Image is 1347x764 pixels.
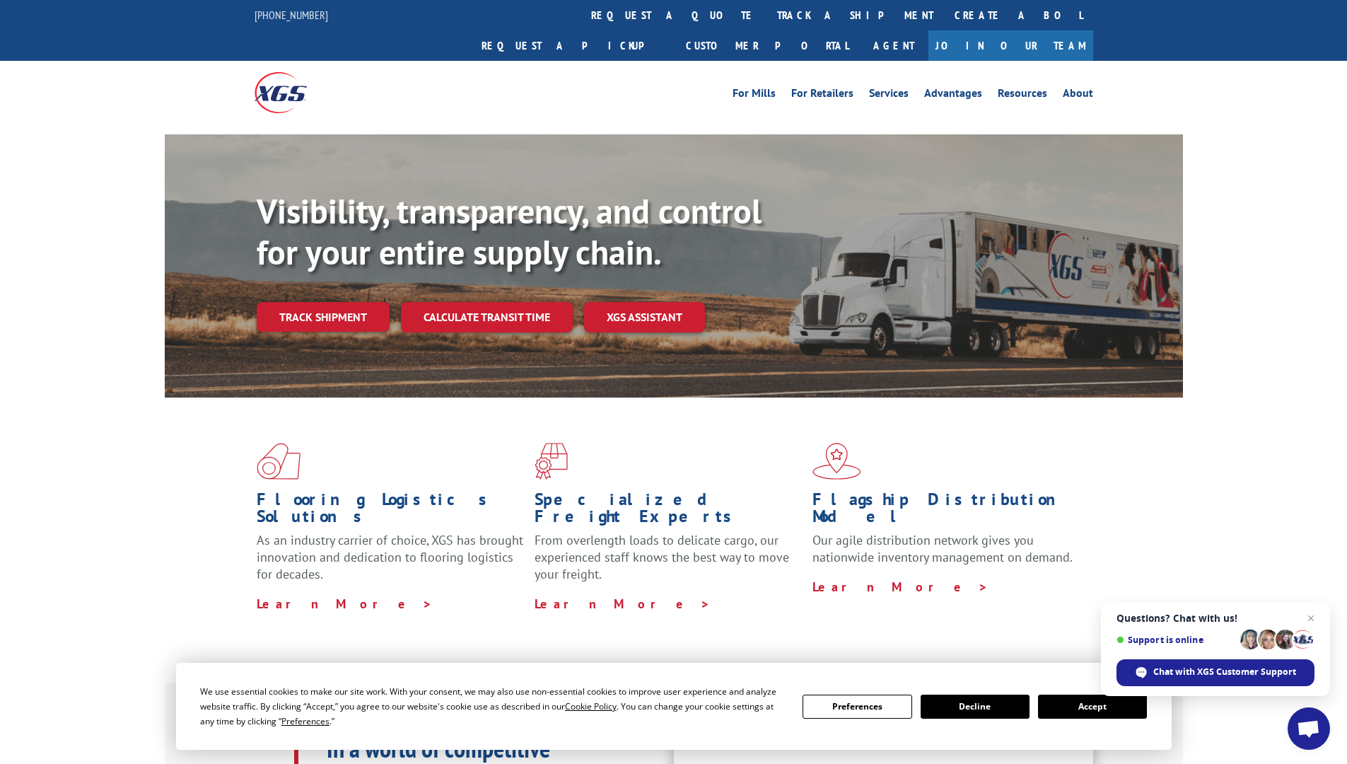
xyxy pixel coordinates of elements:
[859,30,928,61] a: Agent
[257,491,524,532] h1: Flooring Logistics Solutions
[1038,695,1147,719] button: Accept
[998,88,1047,103] a: Resources
[257,596,433,612] a: Learn More >
[255,8,328,22] a: [PHONE_NUMBER]
[535,491,802,532] h1: Specialized Freight Experts
[257,189,762,274] b: Visibility, transparency, and control for your entire supply chain.
[535,532,802,595] p: From overlength loads to delicate cargo, our experienced staff knows the best way to move your fr...
[471,30,675,61] a: Request a pickup
[812,579,989,595] a: Learn More >
[675,30,859,61] a: Customer Portal
[176,663,1172,750] div: Cookie Consent Prompt
[812,443,861,480] img: xgs-icon-flagship-distribution-model-red
[1116,613,1314,624] span: Questions? Chat with us!
[924,88,982,103] a: Advantages
[1116,635,1235,645] span: Support is online
[1116,659,1314,686] div: Chat with XGS Customer Support
[565,700,617,712] span: Cookie Policy
[921,695,1030,719] button: Decline
[200,684,786,729] div: We use essential cookies to make our site work. With your consent, we may also use non-essential ...
[257,302,390,332] a: Track shipment
[1063,88,1093,103] a: About
[733,88,776,103] a: For Mills
[257,532,523,582] span: As an industry carrier of choice, XGS has brought innovation and dedication to flooring logistics...
[1153,666,1296,678] span: Chat with XGS Customer Support
[281,715,330,727] span: Preferences
[812,532,1073,565] span: Our agile distribution network gives you nationwide inventory management on demand.
[535,596,711,612] a: Learn More >
[812,491,1080,532] h1: Flagship Distribution Model
[401,302,573,332] a: Calculate transit time
[257,443,301,480] img: xgs-icon-total-supply-chain-intelligence-red
[1302,610,1319,627] span: Close chat
[535,443,568,480] img: xgs-icon-focused-on-flooring-red
[584,302,705,332] a: XGS ASSISTANT
[869,88,909,103] a: Services
[803,695,911,719] button: Preferences
[791,88,853,103] a: For Retailers
[1288,707,1330,750] div: Open chat
[928,30,1093,61] a: Join Our Team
